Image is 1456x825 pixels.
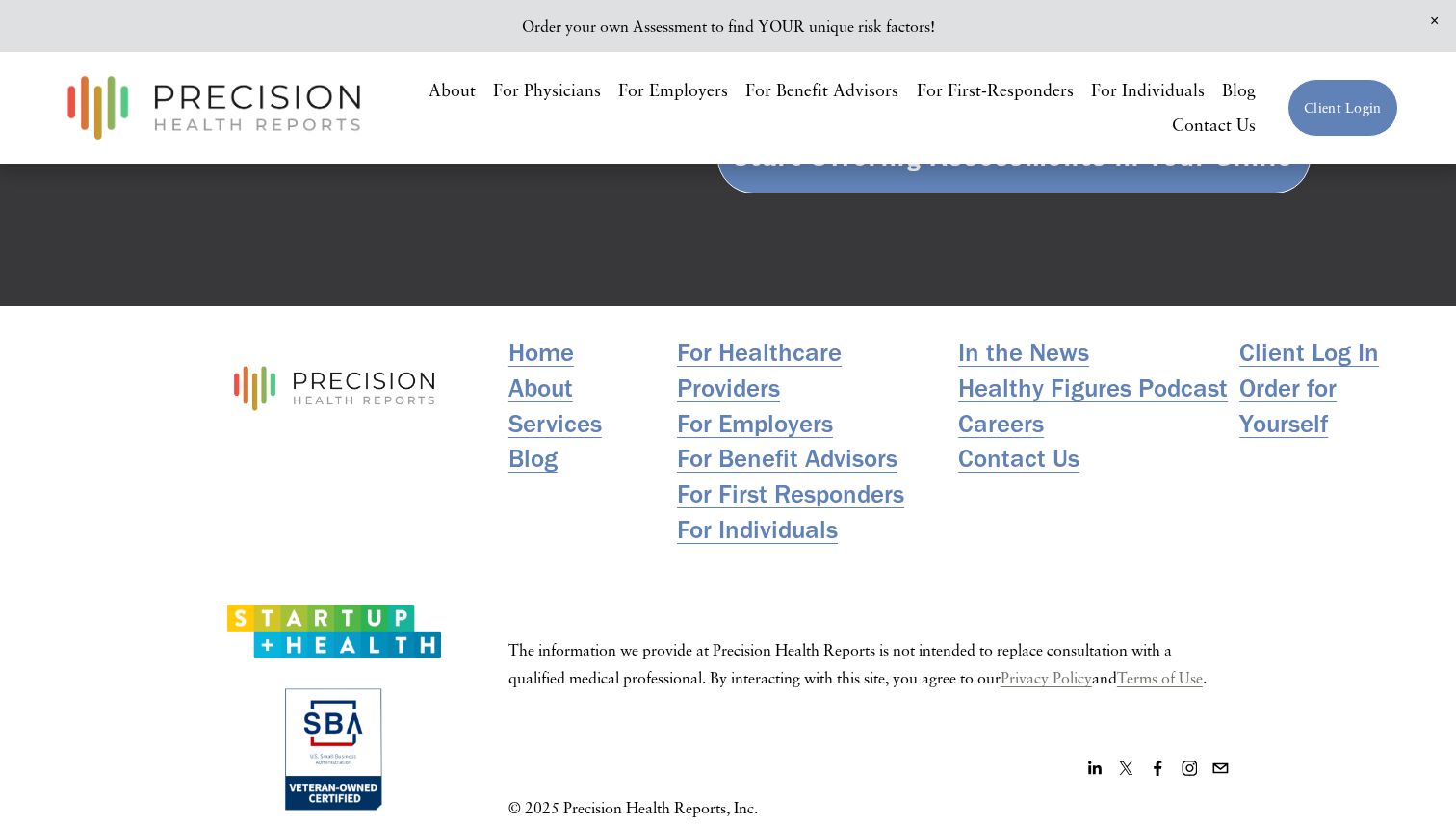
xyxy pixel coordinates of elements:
a: Blog [508,441,558,477]
a: For First-Responders [917,73,1074,108]
a: Terms of Use [1117,664,1203,692]
p: The information we provide at Precision Health Reports is not intended to replace consultation wi... [508,636,1229,692]
a: Services [508,406,602,442]
a: Blog [1222,73,1256,108]
img: Precision Health Reports [58,67,370,149]
a: For Individuals [1091,73,1205,108]
a: About [508,371,573,406]
a: About [429,73,476,108]
a: Privacy Policy [1001,664,1092,692]
p: © 2025 Precision Health Reports, Inc. [508,794,836,822]
a: Home [508,335,574,371]
a: For Employers [618,73,728,108]
a: Facebook [1150,755,1166,782]
a: For Employers [677,406,833,442]
a: For Physicians [493,73,601,108]
a: Contact Us [1172,108,1256,142]
a: linkedin-unauth [1086,755,1103,782]
a: Contact Us [958,441,1079,477]
a: Instagram [1182,755,1198,782]
a: For First Responders [677,477,904,512]
a: For Individuals [677,512,838,548]
a: support@precisionhealhreports.com [1212,755,1229,782]
a: Healthy Figures Podcast [958,371,1228,406]
iframe: Chat Widget [1360,733,1456,825]
a: In the News [958,335,1089,371]
a: Careers [958,406,1044,442]
a: Client Login [1287,79,1397,138]
a: X [1118,755,1134,782]
a: Order for Yourself [1239,371,1397,441]
a: For Benefit Advisors [745,73,898,108]
a: For Healthcare Providers [677,335,948,405]
a: Client Log In [1239,335,1379,371]
a: For Benefit Advisors [677,441,897,477]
